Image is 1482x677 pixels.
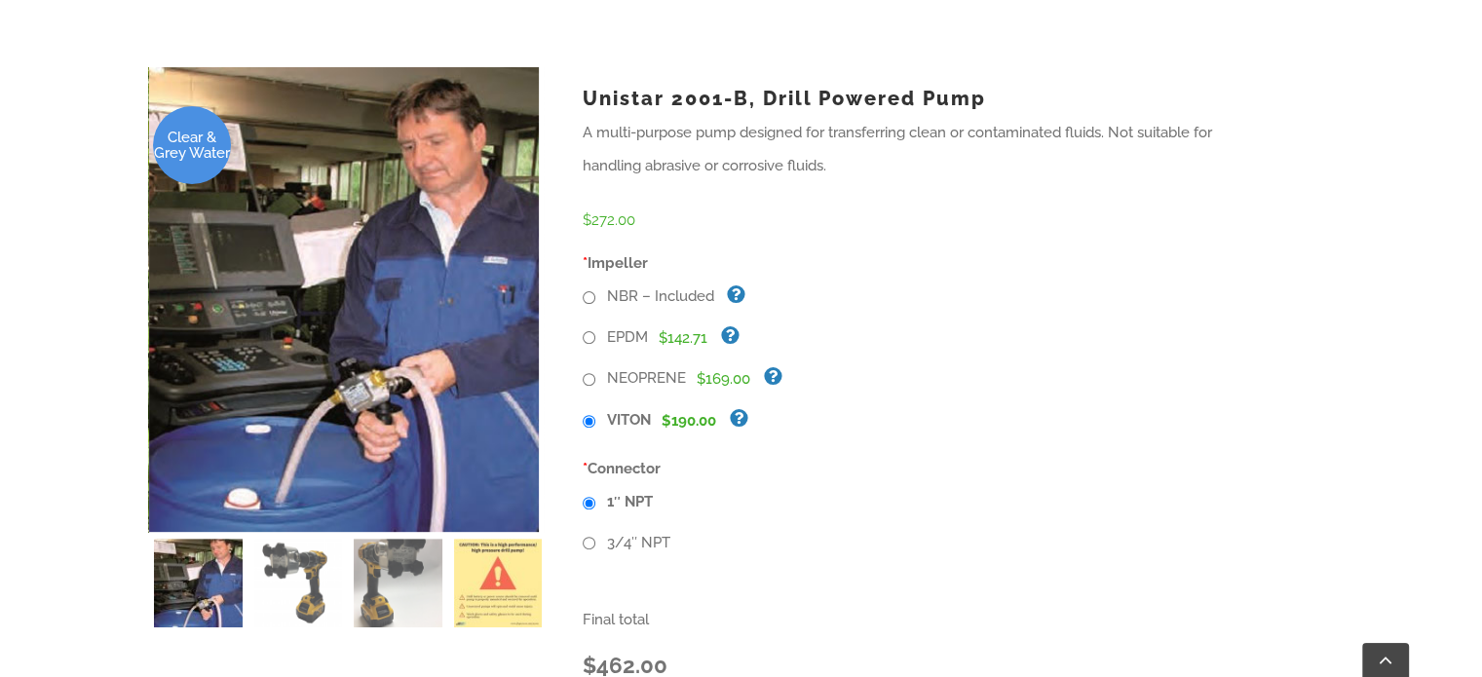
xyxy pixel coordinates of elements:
[568,452,1286,485] label: Connector
[583,116,1272,182] p: A multi-purpose pump designed for transferring clean or contaminated fluids. Not suitable for han...
[599,369,686,387] span: NEOPRENE
[454,539,543,627] img: 03c302_b832741159d84e9a8e200e11b3ff0de1_mv2-100x100.jpg
[153,130,231,161] span: Clear & Grey Water
[583,82,1272,116] h1: Unistar 2001-B, Drill Powered Pump
[583,497,595,509] input: 1″ NPT
[568,246,1286,280] label: Impeller
[662,412,716,430] span: $190.00
[583,291,595,304] input: NBR – Included
[583,415,595,428] input: VITON
[154,539,243,627] img: zuwa-drill-pump-philadelphia-pa-100x100.jpg
[583,603,1272,636] dt: Final total
[254,539,343,627] img: 03c302_5a8054b788e043699c12b992adf83586_mv2_d_1512_2016_s_2-100x100.png
[599,328,648,346] span: EPDM
[583,331,595,344] input: EPDM
[583,211,635,229] bdi: 272.00
[583,211,591,229] span: $
[599,493,653,510] span: 1″ NPT
[583,537,595,549] input: 3/4″ NPT
[354,539,442,627] img: 03c302_c2591cd6c634422c800e29b072f8964b_mv2_d_1512_2016_s_2-100x100.png
[599,287,714,305] span: NBR – Included
[659,329,707,347] span: $142.71
[599,411,651,429] span: VITON
[583,373,595,386] input: NEOPRENE
[697,370,750,388] span: $169.00
[599,534,670,551] span: 3/4″ NPT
